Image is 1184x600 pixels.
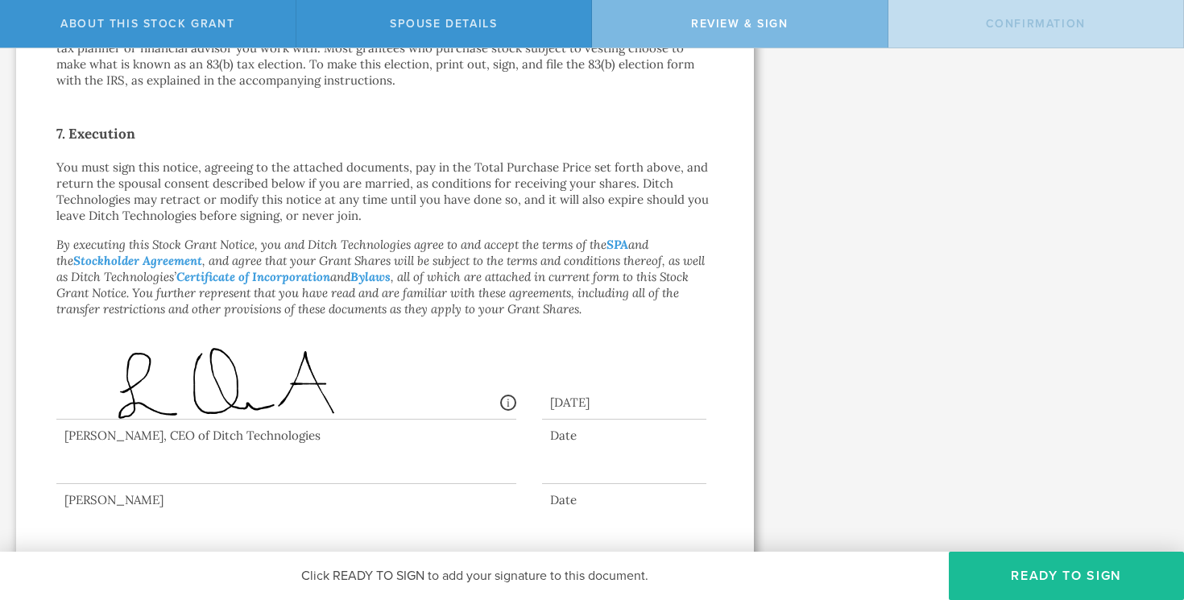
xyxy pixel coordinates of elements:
p: You must sign this notice, agreeing to the attached documents, pay in the Total Purchase Price se... [56,159,714,224]
span: About this stock grant [60,17,234,31]
span: Click READY TO SIGN to add your signature to this document. [301,568,648,584]
a: Certificate of Incorporation [176,269,330,284]
span: Confirmation [986,17,1086,31]
div: Date [542,492,706,508]
p: There are some financial and tax implications of purchasing stock so you should also take the tim... [56,24,714,89]
a: Bylaws [350,269,391,284]
div: [DATE] [542,379,706,420]
button: Ready to Sign [949,552,1184,600]
em: By executing this Stock Grant Notice, you and Ditch Technologies agree to and accept the terms of... [56,237,705,317]
img: EkxCQx1KybUAAAAASUVORK5CYII= [64,338,375,423]
a: SPA [606,237,628,252]
h2: 7. Execution [56,121,714,147]
span: Spouse Details [390,17,497,31]
a: Stockholder Agreement [73,253,202,268]
span: Review & Sign [691,17,789,31]
div: [PERSON_NAME] [56,492,516,508]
